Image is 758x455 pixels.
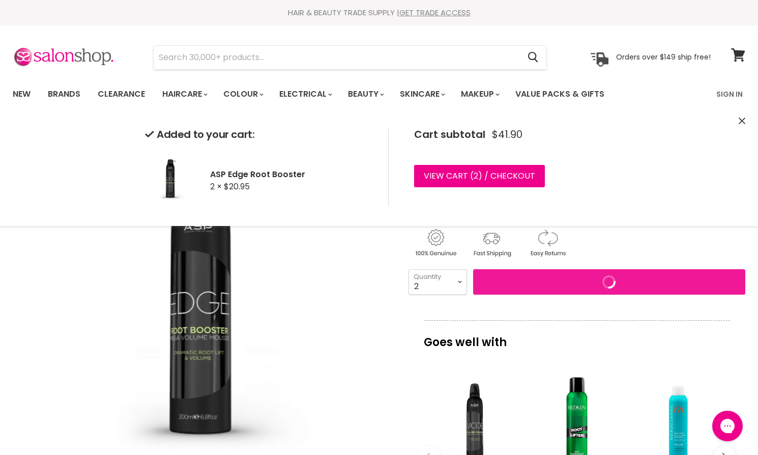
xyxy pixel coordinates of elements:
a: Electrical [272,83,338,105]
img: returns.gif [520,227,574,259]
form: Product [153,45,547,70]
a: Sign In [710,83,749,105]
a: Makeup [453,83,506,105]
a: Beauty [340,83,390,105]
a: Clearance [90,83,153,105]
a: Value Packs & Gifts [508,83,612,105]
img: shipping.gif [464,227,518,259]
button: Close [739,116,745,127]
iframe: Gorgias live chat messenger [707,407,748,445]
span: Cart subtotal [414,127,485,141]
a: Colour [216,83,270,105]
img: ASP Edge Root Booster [145,155,196,206]
button: Search [519,46,546,69]
p: Goes well with [424,320,730,354]
ul: Main menu [5,79,661,109]
span: 2 × [210,181,222,192]
a: Brands [40,83,88,105]
h2: ASP Edge Root Booster [210,169,372,180]
p: Orders over $149 ship free! [616,52,711,62]
span: 2 [474,170,478,182]
img: genuine.gif [409,227,462,259]
span: $41.90 [492,129,522,140]
a: GET TRADE ACCESS [399,7,471,18]
a: Haircare [155,83,214,105]
span: $20.95 [224,181,250,192]
select: Quantity [409,269,467,295]
h2: Added to your cart: [145,129,372,140]
a: New [5,83,38,105]
input: Search [154,46,519,69]
a: Skincare [392,83,451,105]
a: View cart (2) / Checkout [414,165,545,187]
